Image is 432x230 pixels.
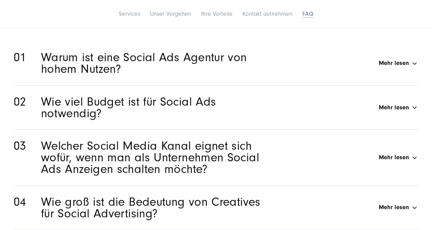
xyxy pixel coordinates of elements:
[41,140,267,175] h2: Welcher Social Media Kanal eignet sich wofür, wenn man als Unternehmen Social Ads Anzeigen schalt...
[242,10,292,17] a: Kontakt aufnehmen
[41,52,267,75] h2: Warum ist eine Social Ads Agentur von hohem Nutzen?
[302,10,313,17] a: FAQ
[201,10,233,17] a: Ihre Vorteile
[119,10,140,17] a: Services
[41,96,267,119] h2: Wie viel Budget ist für Social Ads notwendig?
[150,10,191,17] a: Unser Vorgehen
[41,196,267,219] h2: Wie groß ist die Bedeutung von Creatives für Social Advertising?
